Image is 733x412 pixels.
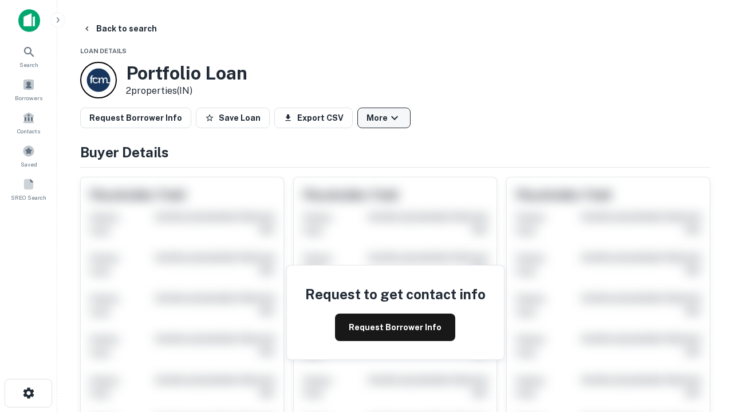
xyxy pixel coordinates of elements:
[3,41,54,72] a: Search
[274,108,353,128] button: Export CSV
[18,9,40,32] img: capitalize-icon.png
[78,18,161,39] button: Back to search
[305,284,486,304] h4: Request to get contact info
[80,108,191,128] button: Request Borrower Info
[3,107,54,138] a: Contacts
[11,193,46,202] span: SREO Search
[3,74,54,105] a: Borrowers
[196,108,270,128] button: Save Loan
[17,126,40,136] span: Contacts
[335,314,455,341] button: Request Borrower Info
[80,47,127,54] span: Loan Details
[21,160,37,169] span: Saved
[19,60,38,69] span: Search
[357,108,411,128] button: More
[3,173,54,204] a: SREO Search
[3,140,54,171] a: Saved
[676,320,733,375] iframe: Chat Widget
[126,84,247,98] p: 2 properties (IN)
[80,142,710,163] h4: Buyer Details
[15,93,42,102] span: Borrowers
[126,62,247,84] h3: Portfolio Loan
